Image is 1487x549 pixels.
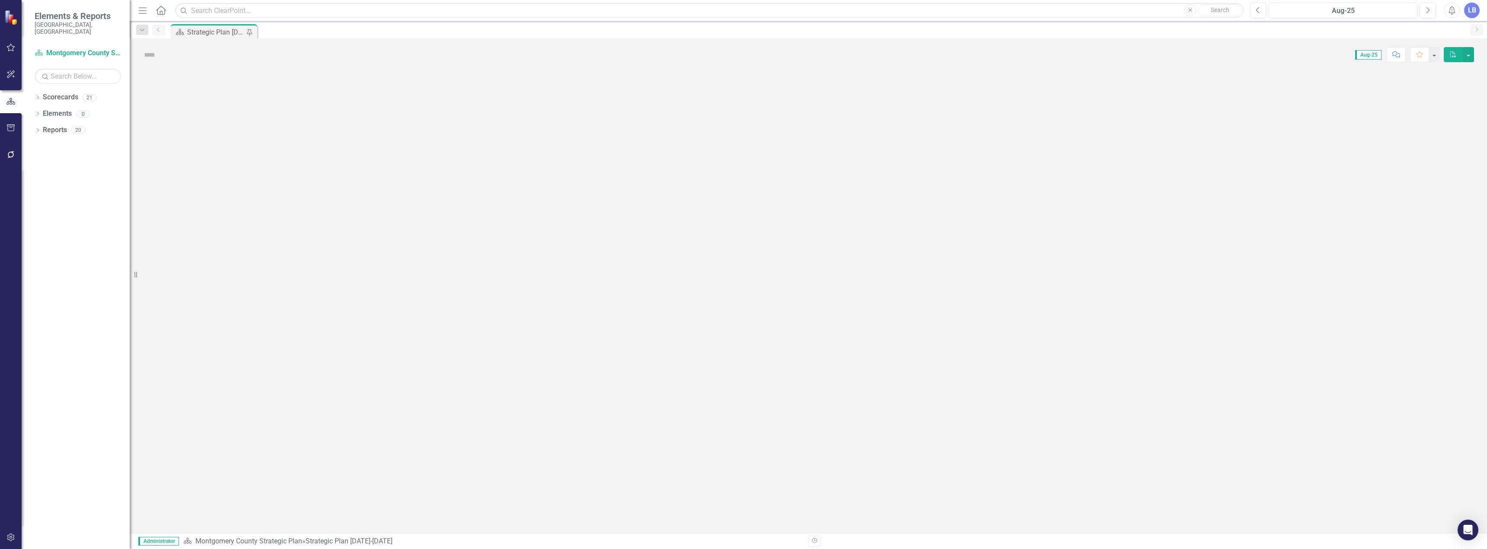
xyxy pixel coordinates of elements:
div: Open Intercom Messenger [1458,520,1478,540]
div: Strategic Plan [DATE]-[DATE] [306,537,392,545]
div: 20 [71,127,85,134]
span: Aug-25 [1355,50,1382,60]
a: Elements [43,109,72,119]
a: Scorecards [43,92,78,102]
span: Administrator [138,537,179,546]
button: Aug-25 [1269,3,1417,18]
div: 21 [83,94,96,101]
small: [GEOGRAPHIC_DATA], [GEOGRAPHIC_DATA] [35,21,121,35]
input: Search ClearPoint... [175,3,1244,18]
button: LB [1464,3,1480,18]
span: Search [1211,6,1229,13]
span: Elements & Reports [35,11,121,21]
button: Search [1198,4,1241,16]
img: ClearPoint Strategy [4,10,19,25]
a: Montgomery County Strategic Plan [195,537,302,545]
div: Aug-25 [1272,6,1414,16]
div: 0 [76,110,90,117]
a: Montgomery County Strategic Plan [35,48,121,58]
div: » [183,536,802,546]
input: Search Below... [35,69,121,84]
div: Strategic Plan [DATE]-[DATE] [187,27,244,38]
a: Reports [43,125,67,135]
img: Not Defined [143,48,156,62]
